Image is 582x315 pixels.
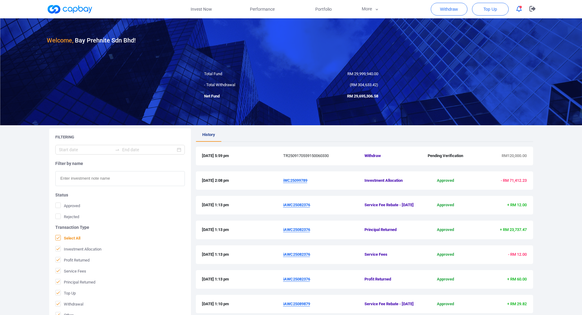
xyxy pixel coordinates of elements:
[202,132,215,137] span: History
[364,251,419,258] span: Service Fees
[483,6,497,12] span: Top Up
[55,268,86,274] span: Service Fees
[202,251,283,258] span: [DATE] 1:13 pm
[419,227,473,233] span: Approved
[199,71,291,77] div: Total Fund
[250,6,275,13] span: Performance
[283,302,310,306] u: iAWC25089879
[199,93,291,100] div: Net Fund
[47,35,136,45] h3: Bay Prehnite Sdn Bhd !
[55,161,185,166] h5: Filter by name
[419,251,473,258] span: Approved
[364,178,419,184] span: Investment Allocation
[283,178,307,183] u: iWC25099789
[55,214,79,220] span: Rejected
[315,6,332,13] span: Portfolio
[419,153,473,159] span: Pending Verification
[507,203,527,207] span: + RM 12.00
[419,178,473,184] span: Approved
[500,227,527,232] span: + RM 23,737.47
[364,301,419,307] span: Service Fee Rebate - [DATE]
[55,279,95,285] span: Principal Returned
[202,301,283,307] span: [DATE] 1:10 pm
[59,146,112,153] input: Start date
[283,277,310,281] u: iAWC25082376
[202,178,283,184] span: [DATE] 2:08 pm
[283,252,310,257] u: iAWC25082376
[419,202,473,208] span: Approved
[202,153,283,159] span: [DATE] 5:59 pm
[472,3,509,16] button: Top Up
[347,71,378,76] span: RM 29,999,940.00
[55,257,90,263] span: Profit Returned
[502,153,527,158] span: RM120,000.00
[202,202,283,208] span: [DATE] 1:13 pm
[283,153,364,159] span: TR2509170559150060330
[55,203,80,209] span: Approved
[55,235,80,241] span: Select All
[283,227,310,232] u: iAWC25082376
[507,277,527,281] span: + RM 60.00
[115,147,120,152] span: to
[507,302,527,306] span: + RM 29.82
[115,147,120,152] span: swap-right
[55,134,74,140] h5: Filtering
[347,94,378,98] span: RM 29,695,306.58
[55,171,185,186] input: Enter investment note name
[364,276,419,283] span: Profit Returned
[364,227,419,233] span: Principal Returned
[431,3,467,16] button: Withdraw
[55,192,185,198] h5: Status
[122,146,176,153] input: End date
[202,276,283,283] span: [DATE] 1:13 pm
[501,178,527,183] span: - RM 71,412.23
[419,276,473,283] span: Approved
[55,246,101,252] span: Investment Allocation
[199,82,291,88] div: - Total Withdrawal
[291,82,383,88] div: ( )
[47,37,73,44] span: Welcome,
[202,227,283,233] span: [DATE] 1:13 pm
[364,202,419,208] span: Service Fee Rebate - [DATE]
[55,301,83,307] span: Withdrawal
[419,301,473,307] span: Approved
[55,225,185,230] h5: Transaction Type
[508,252,527,257] span: - RM 12.00
[351,82,377,87] span: RM 304,633.42
[55,290,76,296] span: Top Up
[364,153,419,159] span: Withdraw
[283,203,310,207] u: iAWC25082376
